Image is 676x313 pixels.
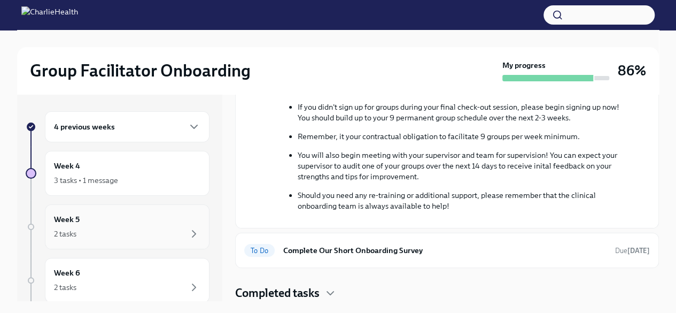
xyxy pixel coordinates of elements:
div: Completed tasks [235,285,659,301]
strong: [DATE] [627,247,650,255]
h6: Week 4 [54,160,80,172]
a: Week 52 tasks [26,204,209,249]
strong: My progress [502,60,546,71]
div: 3 tasks • 1 message [54,175,118,186]
a: To DoComplete Our Short Onboarding SurveyDue[DATE] [244,242,650,259]
h6: 4 previous weeks [54,121,115,133]
div: 2 tasks [54,282,76,293]
h6: Week 5 [54,213,80,225]
p: You will also begin meeting with your supervisor and team for supervision! You can expect your su... [298,150,633,182]
div: 2 tasks [54,228,76,239]
span: Due [615,247,650,255]
a: Week 62 tasks [26,258,209,303]
img: CharlieHealth [21,6,78,24]
h3: 86% [618,61,646,80]
p: If you didn't sign up for groups during your final check-out session, please begin signing up now... [298,102,633,123]
h4: Completed tasks [235,285,320,301]
a: Week 43 tasks • 1 message [26,151,209,196]
h6: Complete Our Short Onboarding Survey [283,245,607,256]
span: To Do [244,247,275,255]
h6: Week 6 [54,267,80,279]
span: September 9th, 2025 09:00 [615,246,650,256]
h2: Group Facilitator Onboarding [30,60,251,81]
div: 4 previous weeks [45,111,209,142]
p: Remember, it your contractual obligation to facilitate 9 groups per week minimum. [298,131,633,142]
p: Should you need any re-training or additional support, please remember that the clinical onboardi... [298,190,633,211]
